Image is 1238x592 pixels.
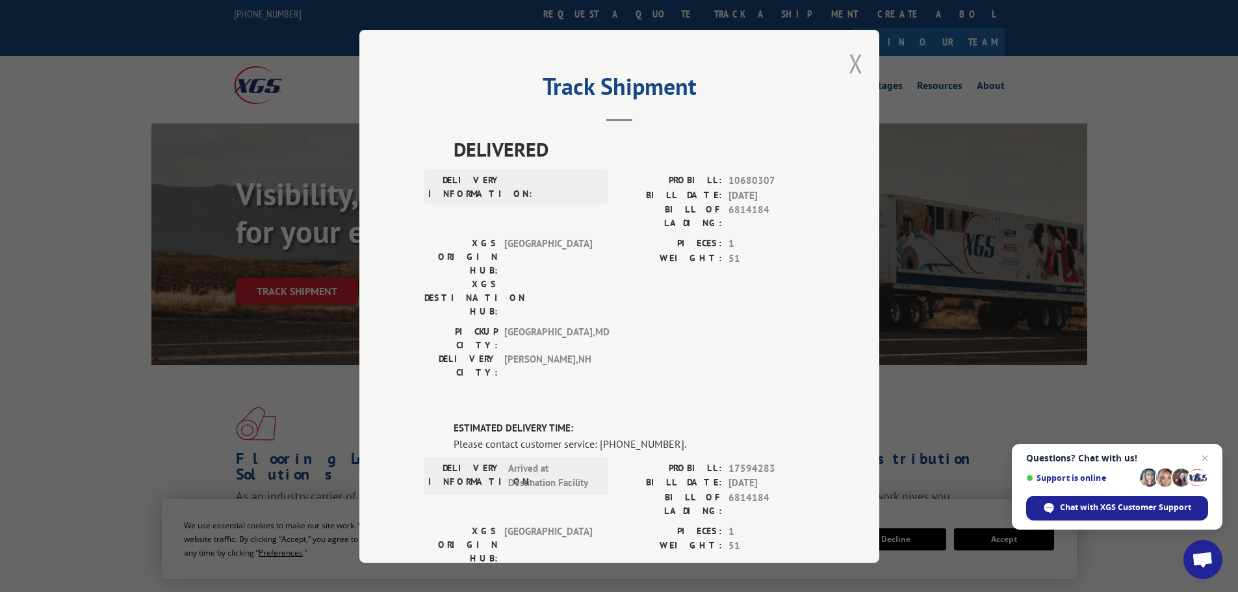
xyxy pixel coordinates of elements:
[619,174,722,188] label: PROBILL:
[1183,540,1222,579] div: Open chat
[1026,453,1208,463] span: Questions? Chat with us!
[849,46,863,81] button: Close modal
[424,352,498,380] label: DELIVERY CITY:
[504,524,592,565] span: [GEOGRAPHIC_DATA]
[729,476,814,491] span: [DATE]
[619,461,722,476] label: PROBILL:
[619,188,722,203] label: BILL DATE:
[504,325,592,352] span: [GEOGRAPHIC_DATA] , MD
[508,461,596,490] span: Arrived at Destination Facility
[729,461,814,476] span: 17594283
[729,251,814,266] span: 51
[424,237,498,277] label: XGS ORIGIN HUB:
[729,490,814,517] span: 6814184
[619,237,722,251] label: PIECES:
[424,277,498,318] label: XGS DESTINATION HUB:
[619,490,722,517] label: BILL OF LADING:
[454,421,814,436] label: ESTIMATED DELIVERY TIME:
[729,539,814,554] span: 51
[428,461,502,490] label: DELIVERY INFORMATION:
[619,203,722,230] label: BILL OF LADING:
[619,251,722,266] label: WEIGHT:
[454,135,814,164] span: DELIVERED
[428,174,502,201] label: DELIVERY INFORMATION:
[1197,450,1213,466] span: Close chat
[1060,502,1191,513] span: Chat with XGS Customer Support
[504,237,592,277] span: [GEOGRAPHIC_DATA]
[454,435,814,451] div: Please contact customer service: [PHONE_NUMBER].
[1026,473,1135,483] span: Support is online
[729,188,814,203] span: [DATE]
[729,237,814,251] span: 1
[424,524,498,565] label: XGS ORIGIN HUB:
[424,325,498,352] label: PICKUP CITY:
[504,352,592,380] span: [PERSON_NAME] , NH
[729,203,814,230] span: 6814184
[1026,496,1208,521] div: Chat with XGS Customer Support
[424,77,814,102] h2: Track Shipment
[619,524,722,539] label: PIECES:
[619,476,722,491] label: BILL DATE:
[729,174,814,188] span: 10680307
[619,539,722,554] label: WEIGHT:
[729,524,814,539] span: 1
